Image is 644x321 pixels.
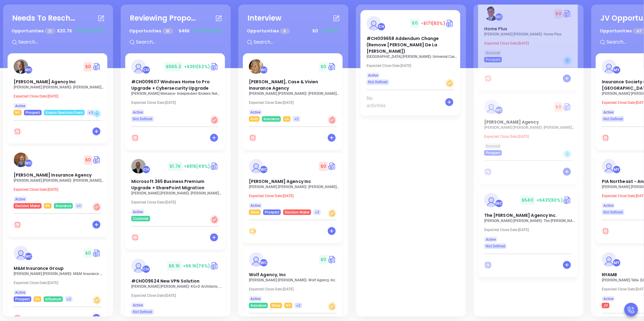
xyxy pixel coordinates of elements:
a: profileWalter Contreras$0Circle dollar[PERSON_NAME] Agency Inc[PERSON_NAME] [PERSON_NAME]- [PERSO... [243,153,343,215]
span: The Willis E. Kilborne Agency Inc. [484,212,557,218]
div: profileWalter Contreras$0Circle dollar[PERSON_NAME] Agency Inc[PERSON_NAME] [PERSON_NAME]- [PERSO... [243,153,344,246]
span: Active [133,302,143,309]
p: Jessica A. Hess - The Willis E. Kilborne Agency Inc. [484,219,575,223]
span: Decision Maker [285,209,310,216]
span: Customer [133,215,149,222]
div: profileWalter Contreras$0Circle dollar[PERSON_NAME] Agency Inc[PERSON_NAME] [PERSON_NAME]- [PERSO... [8,53,109,147]
span: $ 0 [319,255,328,264]
span: +2 [296,302,300,309]
img: Quote [92,62,101,71]
span: Gold [250,116,258,122]
span: $ 0 [319,62,328,71]
a: profileWalter Contreras$0Circle dollar[PERSON_NAME] Agency[PERSON_NAME] [PERSON_NAME]- [PERSON_NA... [478,94,578,156]
div: Walter Contreras [495,200,503,207]
span: Active [250,296,260,302]
a: Quote [563,196,572,205]
span: NYAMB [602,272,617,278]
a: profileWalter Contreras$0Circle dollar[PERSON_NAME] Insurance Agency[PERSON_NAME] [PERSON_NAME]- ... [8,147,107,209]
span: Decision Maker [15,203,40,209]
span: Insurance [263,116,279,122]
span: Not Defined [133,309,152,315]
div: Carla Humber [142,66,150,74]
img: Quote [328,255,337,264]
div: Reviewing Proposal [130,13,196,24]
span: +2 [294,116,299,122]
img: RG Wright Agency Inc [14,59,28,74]
span: +$10.7K (52%) [75,28,105,34]
div: Walter Contreras [495,106,503,114]
p: Expected Close Date: [DATE] [249,194,340,198]
a: Quote [210,261,219,270]
span: 6 [280,28,290,34]
span: Wolf Agency, Inc [249,272,286,278]
span: $ 540 [520,196,535,205]
p: Expected Close Date: [DATE] [249,287,340,291]
img: Dreher Agency Inc [249,159,263,174]
span: $ 0 [84,62,92,71]
img: NYAMB [602,252,616,267]
div: Megan Youmans [613,66,621,74]
span: Dreher Agency Inc [249,178,311,184]
input: Search... [253,38,344,46]
span: $ 0 [84,249,92,258]
span: +$0 (0%) [321,28,340,34]
a: profileWalter Contreras$0Circle dollar[PERSON_NAME] Agency Inc[PERSON_NAME] [PERSON_NAME]- [PERSO... [8,53,107,115]
p: Paul Meagher - Meagher Insurance Agency [14,178,105,183]
span: PA [35,296,40,303]
span: Silver [250,209,259,216]
p: Luis Lleshi - Home Plus [484,32,575,36]
a: profileCarla Humber$8.1K+$6.1K(76%)Circle dollar#CH009624 New VPN Solution[PERSON_NAME] [PERSON_N... [125,253,225,315]
img: Quote [92,249,101,258]
span: Prospect [25,109,40,116]
img: Meagher Insurance Agency [14,153,28,167]
img: Home Plus [484,6,499,21]
span: $ 585.3 [164,62,183,71]
span: +$361 (62%) [184,64,210,70]
span: Not Defined [133,116,152,122]
span: 18 [162,28,173,34]
p: Allan Kaplan - Kaplan Insurance [131,191,222,195]
p: Elizabeth Moser - M&M Insurance Group [14,272,105,276]
div: Walter Contreras [260,259,268,267]
div: Warm [445,79,454,88]
span: Snoozed [486,143,500,150]
a: profileCarla Humber$1.7K+$816(49%)Circle dollarMicrosoft 365 Business Premium Upgrade + SharePoin... [125,153,225,221]
p: Expected Close Date: [DATE] [14,281,105,285]
span: +$6.1K (76%) [183,263,210,269]
div: Walter Contreras [260,66,268,74]
p: George Menasce - Independent Brokers Network, INC [131,91,222,96]
span: +$27.9K (61%) [193,28,222,34]
span: Insurance [250,302,266,309]
span: LA [285,116,289,122]
a: Quote [563,102,572,111]
span: Vitale Agency [484,119,539,125]
span: $ 0 [554,102,563,112]
div: Megan Youmans [613,259,621,267]
span: $ 0 [84,155,92,165]
span: Active [603,296,613,302]
span: PA [45,203,50,209]
div: InterviewOpportunities 6$0+$0(0%) [243,9,344,53]
span: Active [603,202,613,209]
p: Expected Close Date: [DATE] [14,94,105,98]
span: Empire Spectrum Event [45,109,83,116]
a: profileWalter Contreras$540+$431(80%)Circle dollarThe [PERSON_NAME] Agency Inc.[PERSON_NAME] [PER... [478,187,578,249]
span: JV [603,302,608,309]
span: Home Plus [484,26,508,32]
p: Wayne Vitale - Vitale Agency [484,125,575,130]
a: profileWalter Contreras$0Circle dollar[PERSON_NAME], Case & Vivien Insurance Agency[PERSON_NAME] ... [243,53,343,122]
span: Active [15,289,25,296]
input: Search... [135,38,226,46]
span: $ 0 [554,9,563,18]
span: Snoozed [486,50,500,56]
span: +$816 (49%) [184,163,210,169]
span: NY [286,302,291,309]
img: PIA Northeast - Annual Convention [602,159,616,174]
span: +$431 (80%) [536,197,563,203]
span: Active [15,196,25,203]
a: Quote [92,155,101,164]
span: Insurance [55,203,71,209]
span: Active [133,109,143,116]
div: Walter Contreras [495,13,503,21]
